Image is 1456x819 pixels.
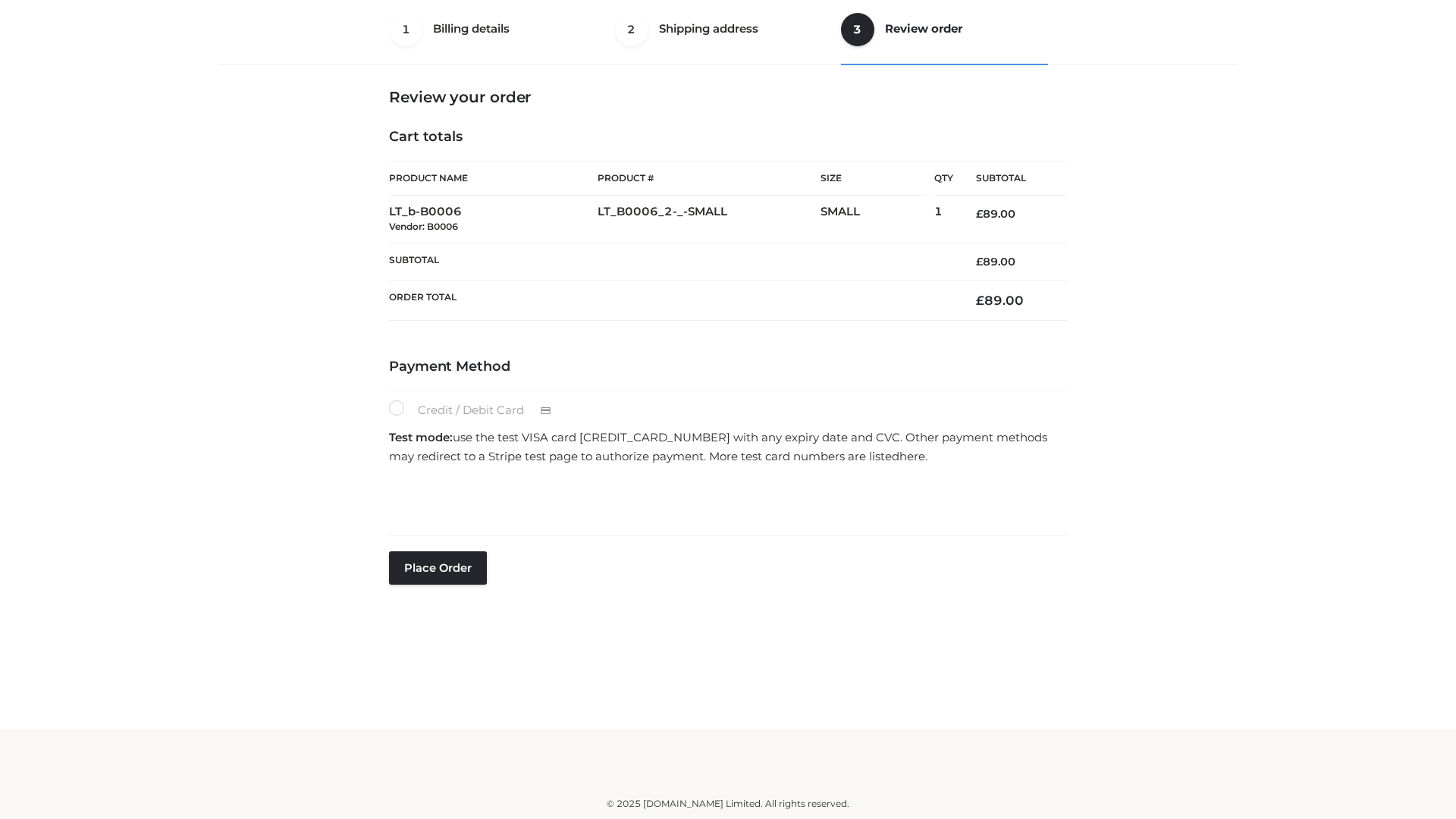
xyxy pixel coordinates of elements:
bdi: 89.00 [976,207,1015,221]
button: Place order [389,551,487,585]
th: Subtotal [389,243,953,280]
strong: Test mode: [389,430,453,444]
div: © 2025 [DOMAIN_NAME] Limited. All rights reserved. [225,796,1231,811]
h4: Payment Method [389,359,1067,375]
th: Product # [598,161,821,196]
small: Vendor: B0006 [389,221,458,232]
span: £ [976,293,984,308]
a: here [899,449,925,463]
td: LT_B0006_2-_-SMALL [598,196,821,243]
span: £ [976,207,983,221]
h4: Cart totals [389,129,1067,146]
th: Order Total [389,281,953,321]
bdi: 89.00 [976,255,1015,268]
td: LT_b-B0006 [389,196,598,243]
td: SMALL [821,196,934,243]
img: Credit / Debit Card [532,402,560,420]
th: Qty [934,161,953,196]
label: Credit / Debit Card [389,400,567,420]
td: 1 [934,196,953,243]
th: Product Name [389,161,598,196]
h3: Review your order [389,88,1067,106]
p: use the test VISA card [CREDIT_CARD_NUMBER] with any expiry date and CVC. Other payment methods m... [389,428,1067,466]
span: £ [976,255,983,268]
bdi: 89.00 [976,293,1024,308]
th: Size [821,162,927,196]
th: Subtotal [953,162,1067,196]
iframe: Secure payment input frame [386,471,1064,526]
